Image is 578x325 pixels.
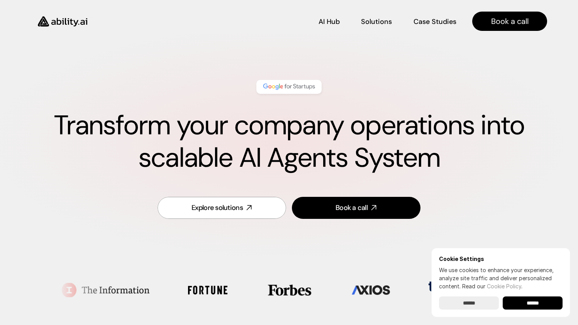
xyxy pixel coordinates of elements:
[31,109,547,174] h1: Transform your company operations into scalable AI Agents System
[98,12,547,31] nav: Main navigation
[158,197,286,219] a: Explore solutions
[336,203,368,213] div: Book a call
[462,283,522,289] span: Read our .
[414,17,456,27] p: Case Studies
[487,283,521,289] a: Cookie Policy
[292,197,420,219] a: Book a call
[491,16,529,27] p: Book a call
[192,203,243,213] div: Explore solutions
[439,256,563,262] h6: Cookie Settings
[319,17,340,27] p: AI Hub
[439,266,563,290] p: We use cookies to enhance your experience, analyze site traffic and deliver personalized content.
[319,15,340,28] a: AI Hub
[413,15,457,28] a: Case Studies
[361,15,392,28] a: Solutions
[361,17,392,27] p: Solutions
[472,12,547,31] a: Book a call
